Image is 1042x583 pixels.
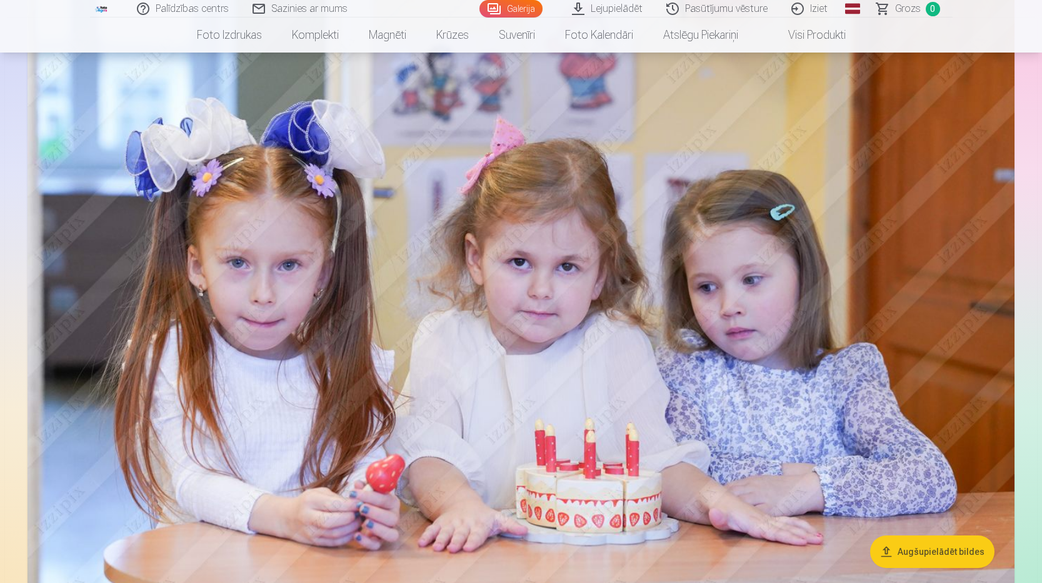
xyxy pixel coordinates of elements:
[870,535,994,568] button: Augšupielādēt bildes
[421,18,484,53] a: Krūzes
[277,18,354,53] a: Komplekti
[182,18,277,53] a: Foto izdrukas
[753,18,861,53] a: Visi produkti
[484,18,550,53] a: Suvenīri
[95,5,109,13] img: /fa1
[895,1,921,16] span: Grozs
[550,18,648,53] a: Foto kalendāri
[354,18,421,53] a: Magnēti
[648,18,753,53] a: Atslēgu piekariņi
[926,2,940,16] span: 0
